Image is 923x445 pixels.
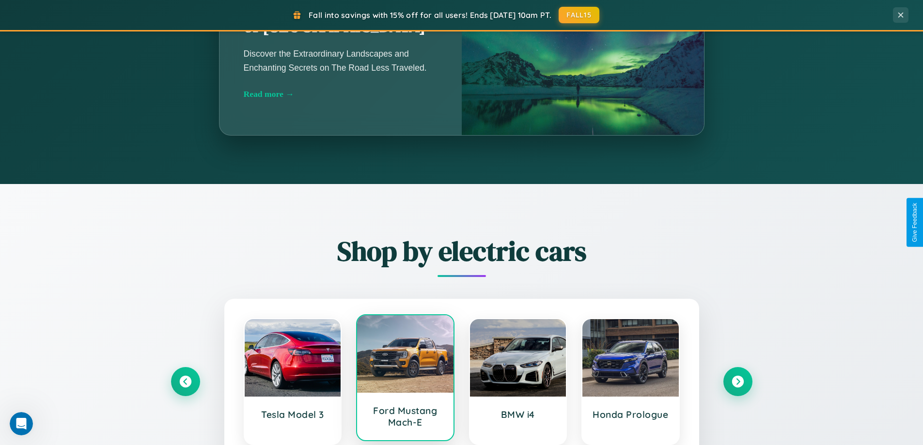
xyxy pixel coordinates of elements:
[309,10,551,20] span: Fall into savings with 15% off for all users! Ends [DATE] 10am PT.
[171,232,752,270] h2: Shop by electric cars
[480,409,557,420] h3: BMW i4
[367,405,444,428] h3: Ford Mustang Mach-E
[10,412,33,435] iframe: Intercom live chat
[559,7,599,23] button: FALL15
[911,203,918,242] div: Give Feedback
[244,47,438,74] p: Discover the Extraordinary Landscapes and Enchanting Secrets on The Road Less Traveled.
[244,89,438,99] div: Read more →
[254,409,331,420] h3: Tesla Model 3
[592,409,669,420] h3: Honda Prologue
